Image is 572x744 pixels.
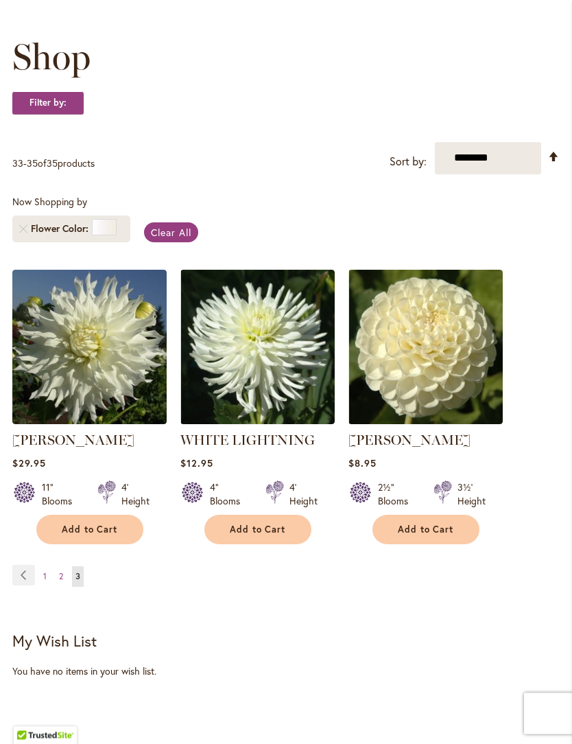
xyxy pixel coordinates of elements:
span: Add to Cart [398,524,454,536]
a: Remove Flower Color White/Cream [19,225,27,233]
strong: Filter by: [12,92,84,115]
a: WHITE NETTIE [348,415,503,428]
label: Sort by: [390,150,427,175]
img: WHITE NETTIE [348,270,503,425]
span: Now Shopping by [12,196,87,209]
button: Add to Cart [372,515,479,545]
span: $12.95 [180,457,213,470]
span: 1 [43,572,47,582]
span: Add to Cart [230,524,286,536]
div: 3½' Height [457,481,486,509]
button: Add to Cart [204,515,311,545]
a: WHITE LIGHTNING [180,432,315,449]
a: WHITE LIGHTNING [180,415,335,428]
div: You have no items in your wish list. [12,665,560,679]
a: [PERSON_NAME] [12,432,134,449]
span: Clear All [151,226,191,240]
span: 33 [12,157,23,170]
button: Add to Cart [36,515,143,545]
a: 2 [56,567,67,588]
a: Clear All [144,223,198,243]
strong: My Wish List [12,631,97,651]
span: 35 [27,157,38,170]
div: 11" Blooms [42,481,81,509]
img: Walter Hardisty [12,270,167,425]
p: - of products [12,153,95,175]
div: 2½" Blooms [378,481,417,509]
div: 4' Height [121,481,150,509]
div: 4' Height [289,481,318,509]
div: 4" Blooms [210,481,249,509]
span: Shop [12,37,91,78]
a: [PERSON_NAME] [348,432,470,449]
iframe: Launch Accessibility Center [10,695,49,734]
a: 1 [40,567,50,588]
span: Add to Cart [62,524,118,536]
span: $29.95 [12,457,46,470]
span: 3 [75,572,80,582]
span: 2 [59,572,63,582]
a: Walter Hardisty [12,415,167,428]
img: WHITE LIGHTNING [180,270,335,425]
span: Flower Color [31,222,92,236]
span: 35 [47,157,58,170]
span: $8.95 [348,457,377,470]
